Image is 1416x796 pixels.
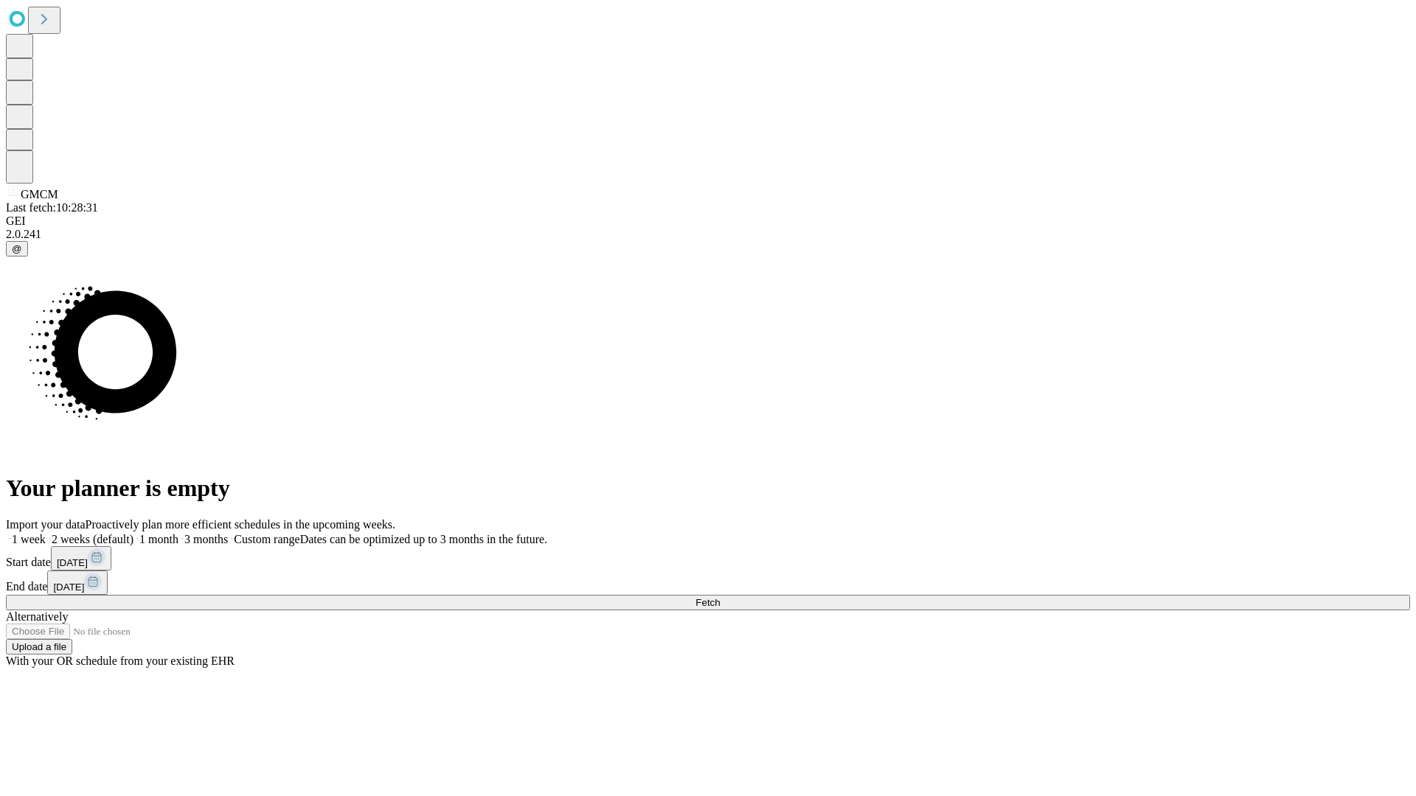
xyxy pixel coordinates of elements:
[6,546,1410,570] div: Start date
[6,518,86,531] span: Import your data
[6,595,1410,610] button: Fetch
[139,533,178,545] span: 1 month
[184,533,228,545] span: 3 months
[6,214,1410,228] div: GEI
[300,533,547,545] span: Dates can be optimized up to 3 months in the future.
[6,241,28,256] button: @
[53,582,84,593] span: [DATE]
[695,597,720,608] span: Fetch
[21,188,58,200] span: GMCM
[234,533,299,545] span: Custom range
[6,610,68,623] span: Alternatively
[12,243,22,254] span: @
[6,228,1410,241] div: 2.0.241
[47,570,108,595] button: [DATE]
[6,639,72,654] button: Upload a file
[6,475,1410,502] h1: Your planner is empty
[57,557,88,568] span: [DATE]
[12,533,46,545] span: 1 week
[6,201,98,214] span: Last fetch: 10:28:31
[6,654,235,667] span: With your OR schedule from your existing EHR
[86,518,395,531] span: Proactively plan more efficient schedules in the upcoming weeks.
[52,533,133,545] span: 2 weeks (default)
[6,570,1410,595] div: End date
[51,546,111,570] button: [DATE]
